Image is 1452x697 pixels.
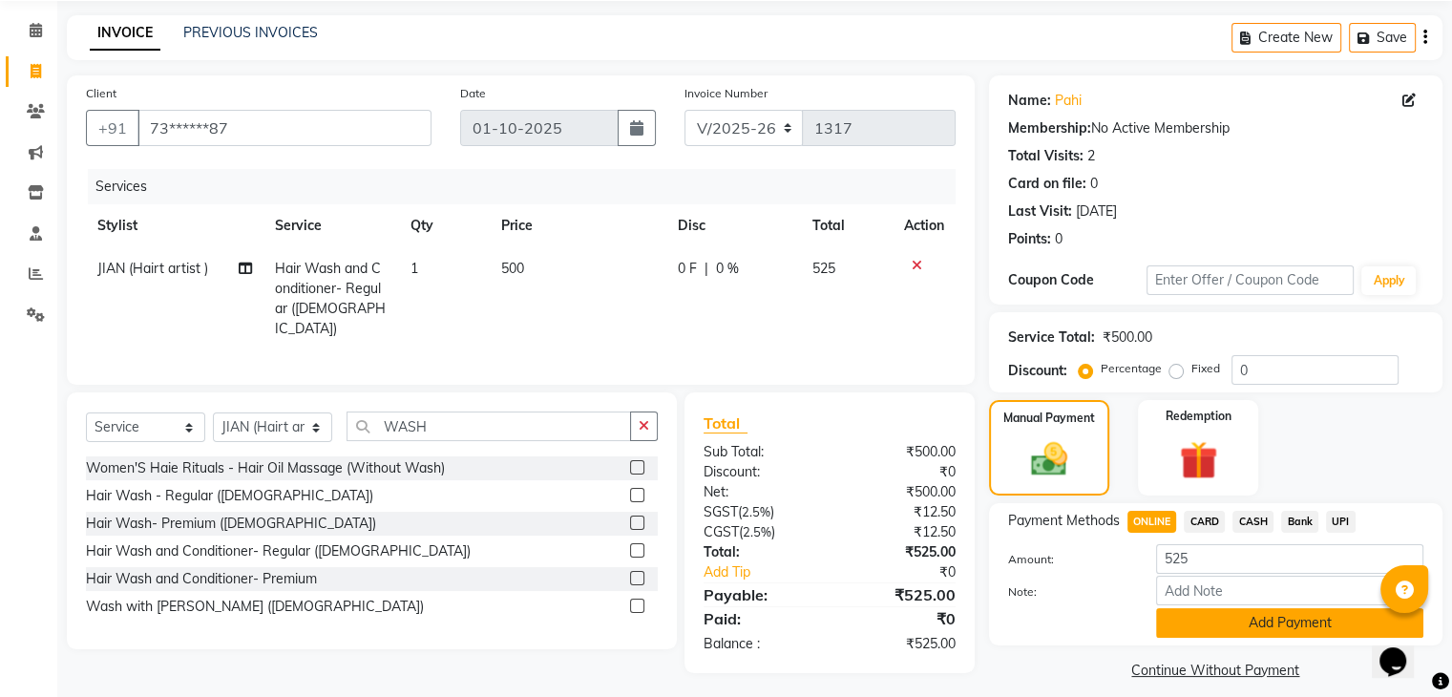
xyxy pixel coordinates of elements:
label: Date [460,85,486,102]
img: _gift.svg [1168,436,1230,484]
button: Create New [1231,23,1341,53]
label: Invoice Number [684,85,768,102]
div: Card on file: [1008,174,1086,194]
input: Search by Name/Mobile/Email/Code [137,110,431,146]
a: Continue Without Payment [993,661,1439,681]
a: Add Tip [689,562,852,582]
th: Service [263,204,399,247]
div: ( ) [689,522,830,542]
div: 2 [1087,146,1095,166]
th: Qty [399,204,490,247]
div: Women'S Haie Rituals - Hair Oil Massage (Without Wash) [86,458,445,478]
button: Apply [1361,266,1416,295]
input: Amount [1156,544,1423,574]
input: Enter Offer / Coupon Code [1147,265,1355,295]
div: Name: [1008,91,1051,111]
button: Add Payment [1156,608,1423,638]
span: 0 % [716,259,739,279]
th: Price [490,204,666,247]
div: Total: [689,542,830,562]
iframe: chat widget [1372,621,1433,678]
span: CGST [704,523,739,540]
div: [DATE] [1076,201,1117,222]
div: ₹500.00 [830,442,970,462]
div: ₹500.00 [1103,327,1152,348]
div: Service Total: [1008,327,1095,348]
div: Membership: [1008,118,1091,138]
img: _cash.svg [1020,438,1079,480]
div: Sub Total: [689,442,830,462]
span: 525 [812,260,835,277]
a: INVOICE [90,16,160,51]
span: UPI [1326,511,1356,533]
input: Add Note [1156,576,1423,605]
span: | [705,259,708,279]
div: ₹525.00 [830,634,970,654]
div: ₹525.00 [830,583,970,606]
span: JIAN (Hairt artist ) [97,260,208,277]
label: Client [86,85,116,102]
span: Total [704,413,747,433]
span: 1 [410,260,418,277]
div: Hair Wash and Conditioner- Regular ([DEMOGRAPHIC_DATA]) [86,541,471,561]
div: Discount: [689,462,830,482]
div: Paid: [689,607,830,630]
div: 0 [1090,174,1098,194]
div: Hair Wash- Premium ([DEMOGRAPHIC_DATA]) [86,514,376,534]
div: Discount: [1008,361,1067,381]
th: Total [801,204,893,247]
div: ₹500.00 [830,482,970,502]
label: Fixed [1191,360,1220,377]
div: Points: [1008,229,1051,249]
div: ₹12.50 [830,502,970,522]
a: PREVIOUS INVOICES [183,24,318,41]
label: Note: [994,583,1142,601]
span: SGST [704,503,738,520]
div: Payable: [689,583,830,606]
div: ₹12.50 [830,522,970,542]
span: CARD [1184,511,1225,533]
div: Hair Wash - Regular ([DEMOGRAPHIC_DATA]) [86,486,373,506]
span: Payment Methods [1008,511,1120,531]
div: ₹0 [830,607,970,630]
div: ( ) [689,502,830,522]
span: 500 [501,260,524,277]
span: Hair Wash and Conditioner- Regular ([DEMOGRAPHIC_DATA]) [275,260,386,337]
th: Disc [666,204,801,247]
button: +91 [86,110,139,146]
div: Balance : [689,634,830,654]
div: Wash with [PERSON_NAME] ([DEMOGRAPHIC_DATA]) [86,597,424,617]
span: 0 F [678,259,697,279]
label: Percentage [1101,360,1162,377]
div: ₹0 [830,462,970,482]
a: Pahi [1055,91,1082,111]
div: No Active Membership [1008,118,1423,138]
div: 0 [1055,229,1063,249]
div: ₹0 [852,562,969,582]
span: ONLINE [1127,511,1177,533]
div: Hair Wash and Conditioner- Premium [86,569,317,589]
span: 2.5% [743,524,771,539]
span: 2.5% [742,504,770,519]
div: Total Visits: [1008,146,1084,166]
input: Search or Scan [347,412,631,441]
span: CASH [1232,511,1273,533]
th: Stylist [86,204,263,247]
th: Action [893,204,956,247]
div: Coupon Code [1008,270,1147,290]
div: Net: [689,482,830,502]
span: Bank [1281,511,1318,533]
label: Redemption [1166,408,1231,425]
div: Services [88,169,970,204]
button: Save [1349,23,1416,53]
div: ₹525.00 [830,542,970,562]
label: Amount: [994,551,1142,568]
label: Manual Payment [1003,410,1095,427]
div: Last Visit: [1008,201,1072,222]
